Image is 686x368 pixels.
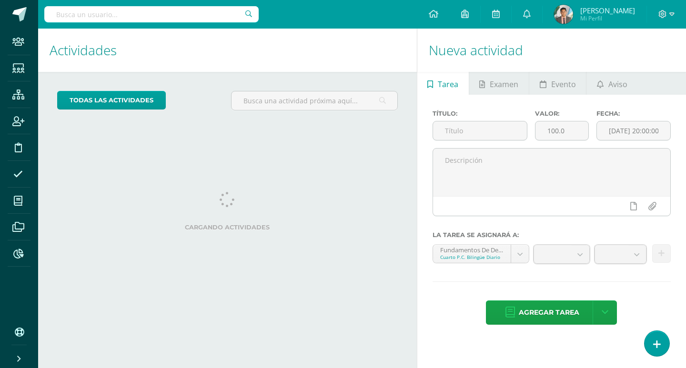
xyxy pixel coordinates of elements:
a: Examen [469,72,529,95]
a: Aviso [586,72,637,95]
input: Puntos máximos [535,121,588,140]
label: La tarea se asignará a: [433,231,671,239]
span: [PERSON_NAME] [580,6,635,15]
a: Evento [529,72,586,95]
h1: Actividades [50,29,405,72]
span: Aviso [608,73,627,96]
a: Tarea [417,72,469,95]
label: Fecha: [596,110,671,117]
input: Título [433,121,527,140]
label: Valor: [535,110,589,117]
span: Mi Perfil [580,14,635,22]
span: Tarea [438,73,458,96]
input: Fecha de entrega [597,121,670,140]
span: Agregar tarea [519,301,579,324]
a: Fundamentos De Derecho 'A'Cuarto P.C. Bilingüe Diario [433,245,529,263]
label: Cargando actividades [57,224,398,231]
a: todas las Actividades [57,91,166,109]
div: Fundamentos De Derecho 'A' [440,245,504,254]
img: 68712ac611bf39f738fa84918dce997e.png [554,5,573,24]
input: Busca un usuario... [44,6,259,22]
span: Evento [551,73,576,96]
div: Cuarto P.C. Bilingüe Diario [440,254,504,260]
h1: Nueva actividad [429,29,675,72]
label: Título: [433,110,527,117]
input: Busca una actividad próxima aquí... [232,91,397,110]
span: Examen [490,73,518,96]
